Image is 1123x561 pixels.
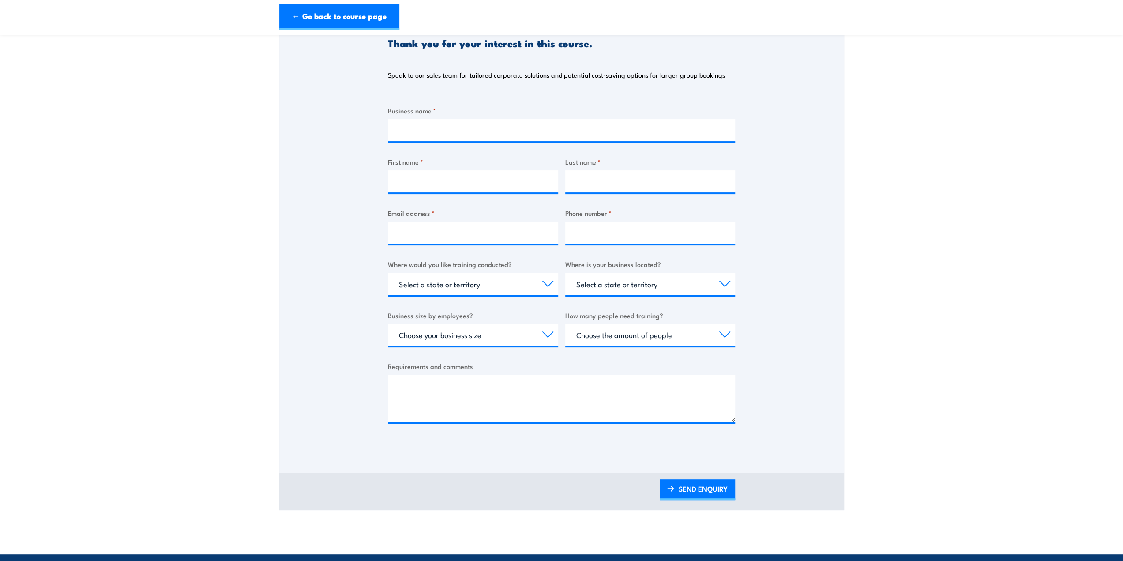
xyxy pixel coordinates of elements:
h3: Thank you for your interest in this course. [388,38,592,48]
label: Business size by employees? [388,310,558,320]
label: Phone number [565,208,736,218]
a: ← Go back to course page [279,4,399,30]
label: Business name [388,105,735,116]
label: Requirements and comments [388,361,735,371]
label: How many people need training? [565,310,736,320]
p: Speak to our sales team for tailored corporate solutions and potential cost-saving options for la... [388,71,725,79]
label: Where is your business located? [565,259,736,269]
a: SEND ENQUIRY [660,479,735,500]
label: Last name [565,157,736,167]
label: Where would you like training conducted? [388,259,558,269]
label: Email address [388,208,558,218]
label: First name [388,157,558,167]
